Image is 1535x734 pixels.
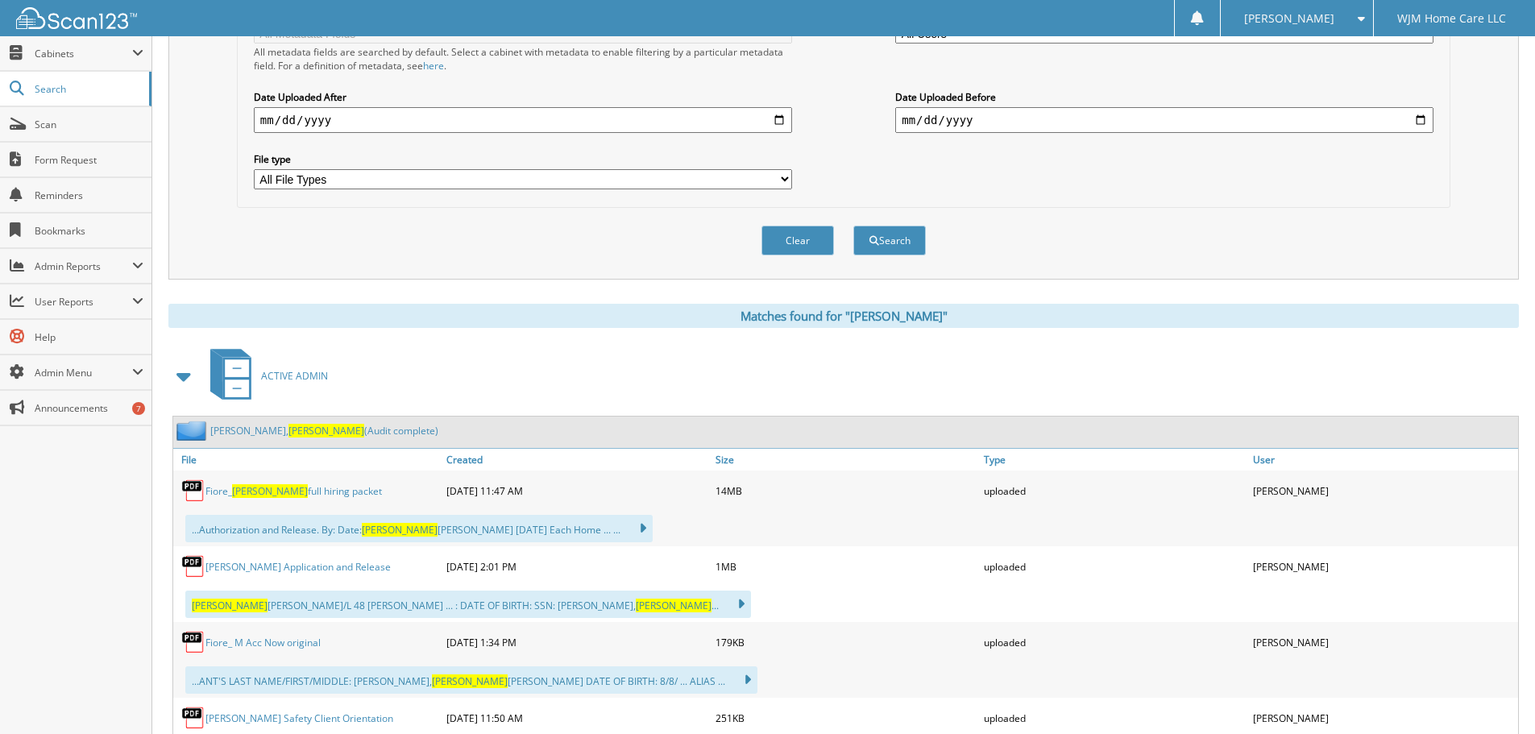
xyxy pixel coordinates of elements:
[980,475,1249,507] div: uploaded
[1244,14,1334,23] span: [PERSON_NAME]
[980,702,1249,734] div: uploaded
[181,706,205,730] img: PDF.png
[1249,449,1518,471] a: User
[35,401,143,415] span: Announcements
[442,702,711,734] div: [DATE] 11:50 AM
[35,47,132,60] span: Cabinets
[442,550,711,583] div: [DATE] 2:01 PM
[1454,657,1535,734] iframe: Chat Widget
[442,475,711,507] div: [DATE] 11:47 AM
[1249,550,1518,583] div: [PERSON_NAME]
[1249,475,1518,507] div: [PERSON_NAME]
[761,226,834,255] button: Clear
[288,424,364,437] span: [PERSON_NAME]
[442,449,711,471] a: Created
[185,591,751,618] div: [PERSON_NAME]/L 48 [PERSON_NAME] ... : DATE OF BIRTH: SSN: [PERSON_NAME], ...
[35,153,143,167] span: Form Request
[181,630,205,654] img: PDF.png
[254,152,792,166] label: File type
[185,666,757,694] div: ...ANT'S LAST NAME/FIRST/MIDDLE: [PERSON_NAME], [PERSON_NAME] DATE OF BIRTH: 8/8/ ... ALIAS ...
[35,189,143,202] span: Reminders
[210,424,438,437] a: [PERSON_NAME],[PERSON_NAME](Audit complete)
[980,626,1249,658] div: uploaded
[201,344,328,408] a: ACTIVE ADMIN
[185,515,653,542] div: ...Authorization and Release. By: Date: [PERSON_NAME] [DATE] Each Home ... ...
[1249,626,1518,658] div: [PERSON_NAME]
[192,599,268,612] span: [PERSON_NAME]
[35,295,132,309] span: User Reports
[980,449,1249,471] a: Type
[205,636,321,649] a: Fiore_ M Acc Now original
[432,674,508,688] span: [PERSON_NAME]
[181,554,205,578] img: PDF.png
[1249,702,1518,734] div: [PERSON_NAME]
[35,330,143,344] span: Help
[362,523,438,537] span: [PERSON_NAME]
[711,702,981,734] div: 251KB
[711,475,981,507] div: 14MB
[711,550,981,583] div: 1MB
[895,107,1433,133] input: end
[35,259,132,273] span: Admin Reports
[980,550,1249,583] div: uploaded
[254,90,792,104] label: Date Uploaded After
[261,369,328,383] span: ACTIVE ADMIN
[254,45,792,73] div: All metadata fields are searched by default. Select a cabinet with metadata to enable filtering b...
[711,626,981,658] div: 179KB
[35,82,141,96] span: Search
[35,118,143,131] span: Scan
[168,304,1519,328] div: Matches found for "[PERSON_NAME]"
[711,449,981,471] a: Size
[895,90,1433,104] label: Date Uploaded Before
[176,421,210,441] img: folder2.png
[173,449,442,471] a: File
[181,479,205,503] img: PDF.png
[423,59,444,73] a: here
[442,626,711,658] div: [DATE] 1:34 PM
[132,402,145,415] div: 7
[636,599,711,612] span: [PERSON_NAME]
[35,224,143,238] span: Bookmarks
[1397,14,1506,23] span: WJM Home Care LLC
[232,484,308,498] span: [PERSON_NAME]
[205,484,382,498] a: Fiore_[PERSON_NAME]full hiring packet
[205,711,393,725] a: [PERSON_NAME] Safety Client Orientation
[853,226,926,255] button: Search
[254,107,792,133] input: start
[16,7,137,29] img: scan123-logo-white.svg
[35,366,132,379] span: Admin Menu
[205,560,391,574] a: [PERSON_NAME] Application and Release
